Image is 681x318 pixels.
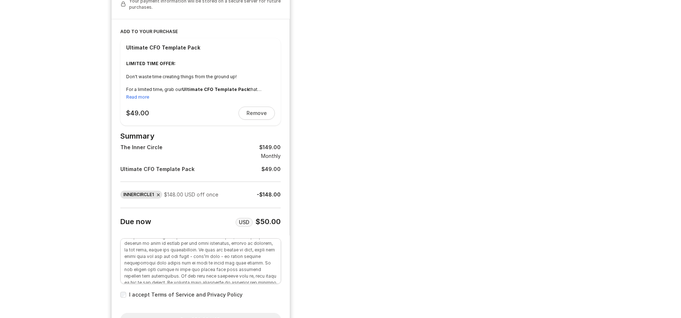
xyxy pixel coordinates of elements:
[261,166,281,173] pds-text: $49.00
[120,144,163,151] pds-text: The Inner Circle
[123,191,154,198] span: INNERCIRCLE1
[239,107,275,120] button: Remove
[126,44,200,51] div: Ultimate CFO Template Pack
[120,166,195,173] pds-text: Ultimate CFO Template Pack
[129,291,281,298] label: I accept Terms of Service and Privacy Policy
[120,28,281,35] h5: Add to your purchase
[156,192,161,197] button: remove
[126,109,149,117] div: $49.00
[257,191,281,199] div: -$148.00
[259,144,281,151] pds-text: $149.00
[182,87,249,92] strong: Ultimate CFO Template Pack
[126,61,176,66] strong: LIMITED TIME OFFER:
[239,219,249,226] span: USD
[256,217,281,226] span: $50.00
[120,217,151,226] h4: Due now
[126,94,149,100] button: Read more
[126,73,275,80] p: Don't waste time creating things from the ground up!
[126,86,275,93] p: For a limited time, grab our that includes 10 of the templates my firm uses every day for just $4...
[164,191,255,199] div: $148.00 USD off once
